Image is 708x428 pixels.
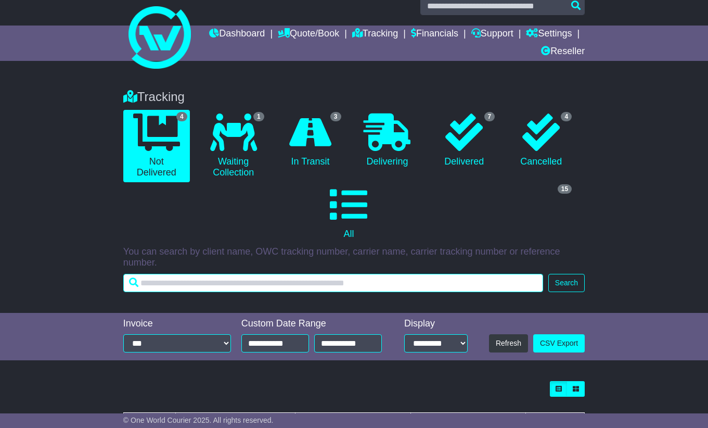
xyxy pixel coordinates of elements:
button: Refresh [489,334,528,353]
span: 15 [558,184,572,194]
a: 15 All [123,182,574,244]
button: Search [548,274,585,292]
a: 4 Cancelled [508,110,574,171]
div: Invoice [123,318,231,330]
a: 7 Delivered [431,110,497,171]
span: 7 [484,112,495,121]
span: 1 [253,112,264,121]
a: Dashboard [209,26,265,43]
span: 4 [176,112,187,121]
span: © One World Courier 2025. All rights reserved. [123,416,274,424]
a: 4 Not Delivered [123,110,190,182]
a: Settings [526,26,572,43]
a: Support [471,26,513,43]
div: Tracking [118,90,590,105]
a: Delivering [354,110,421,171]
a: 3 In Transit [277,110,344,171]
a: Quote/Book [278,26,339,43]
span: 3 [330,112,341,121]
span: 4 [561,112,572,121]
div: Display [404,318,468,330]
a: Reseller [541,43,585,61]
a: 1 Waiting Collection [200,110,267,182]
p: You can search by client name, OWC tracking number, carrier name, carrier tracking number or refe... [123,246,585,269]
a: CSV Export [533,334,585,353]
a: Tracking [352,26,398,43]
a: Financials [411,26,458,43]
div: Custom Date Range [241,318,388,330]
